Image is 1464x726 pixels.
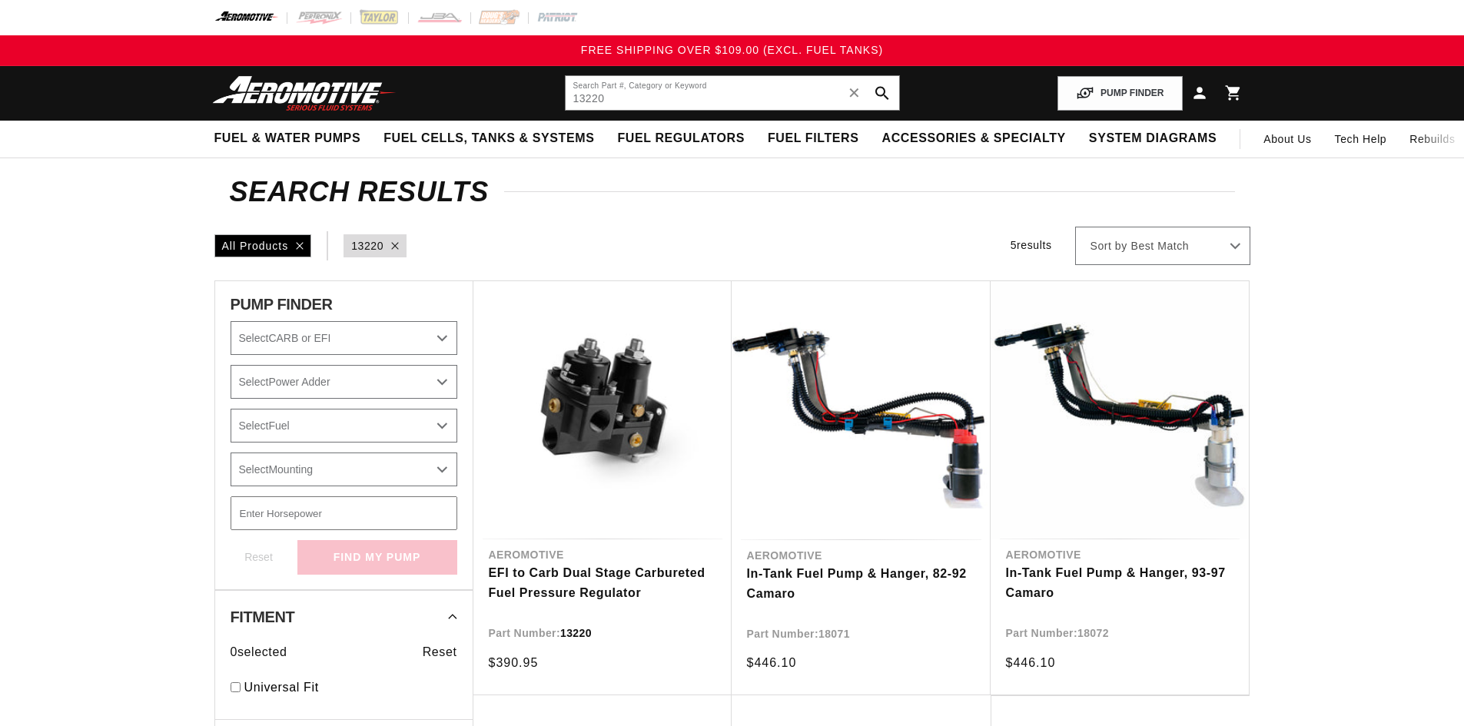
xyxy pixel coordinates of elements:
img: Aeromotive [208,75,400,111]
span: Fuel Filters [768,131,859,147]
span: Fuel & Water Pumps [214,131,361,147]
a: In-Tank Fuel Pump & Hanger, 82-92 Camaro [747,564,975,603]
a: About Us [1252,121,1323,157]
input: Enter Horsepower [231,496,457,530]
span: Tech Help [1335,131,1387,148]
span: Fuel Regulators [617,131,744,147]
summary: Fuel Filters [756,121,871,157]
span: About Us [1263,133,1311,145]
a: In-Tank Fuel Pump & Hanger, 93-97 Camaro [1006,563,1233,602]
select: Power Adder [231,365,457,399]
summary: Fuel Cells, Tanks & Systems [372,121,606,157]
span: System Diagrams [1089,131,1217,147]
select: Mounting [231,453,457,486]
span: Fitment [231,609,295,625]
a: Universal Fit [244,678,457,698]
a: EFI to Carb Dual Stage Carbureted Fuel Pressure Regulator [489,563,716,602]
button: PUMP FINDER [1057,76,1182,111]
button: search button [865,76,899,110]
span: Sort by [1091,239,1127,254]
span: PUMP FINDER [231,297,333,312]
div: All Products [214,234,312,257]
span: Reset [423,642,457,662]
summary: Fuel Regulators [606,121,755,157]
span: Rebuilds [1409,131,1455,148]
span: 0 selected [231,642,287,662]
summary: Tech Help [1323,121,1399,157]
select: Fuel [231,409,457,443]
select: Sort by [1075,227,1250,265]
span: Accessories & Specialty [882,131,1066,147]
select: CARB or EFI [231,321,457,355]
summary: System Diagrams [1077,121,1228,157]
span: FREE SHIPPING OVER $109.00 (EXCL. FUEL TANKS) [581,44,883,56]
summary: Fuel & Water Pumps [203,121,373,157]
span: ✕ [848,81,861,105]
summary: Accessories & Specialty [871,121,1077,157]
h2: Search Results [230,180,1235,204]
span: 5 results [1011,239,1052,251]
input: Search by Part Number, Category or Keyword [566,76,899,110]
a: 13220 [351,237,383,254]
span: Fuel Cells, Tanks & Systems [383,131,594,147]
